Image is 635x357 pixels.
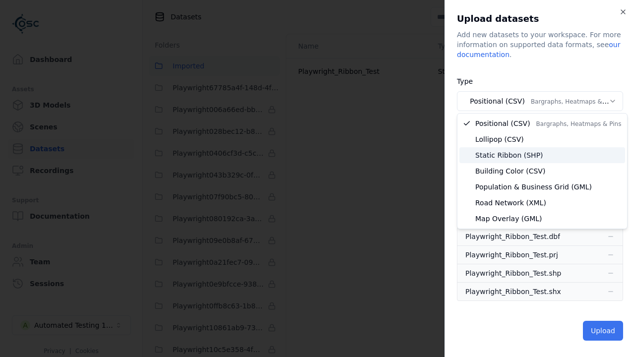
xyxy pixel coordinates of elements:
span: Map Overlay (GML) [475,214,542,224]
span: Static Ribbon (SHP) [475,150,543,160]
span: Lollipop (CSV) [475,134,524,144]
span: Road Network (XML) [475,198,546,208]
span: Positional (CSV) [475,119,621,128]
span: Bargraphs, Heatmaps & Pins [536,120,622,127]
span: Population & Business Grid (GML) [475,182,592,192]
span: Building Color (CSV) [475,166,545,176]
